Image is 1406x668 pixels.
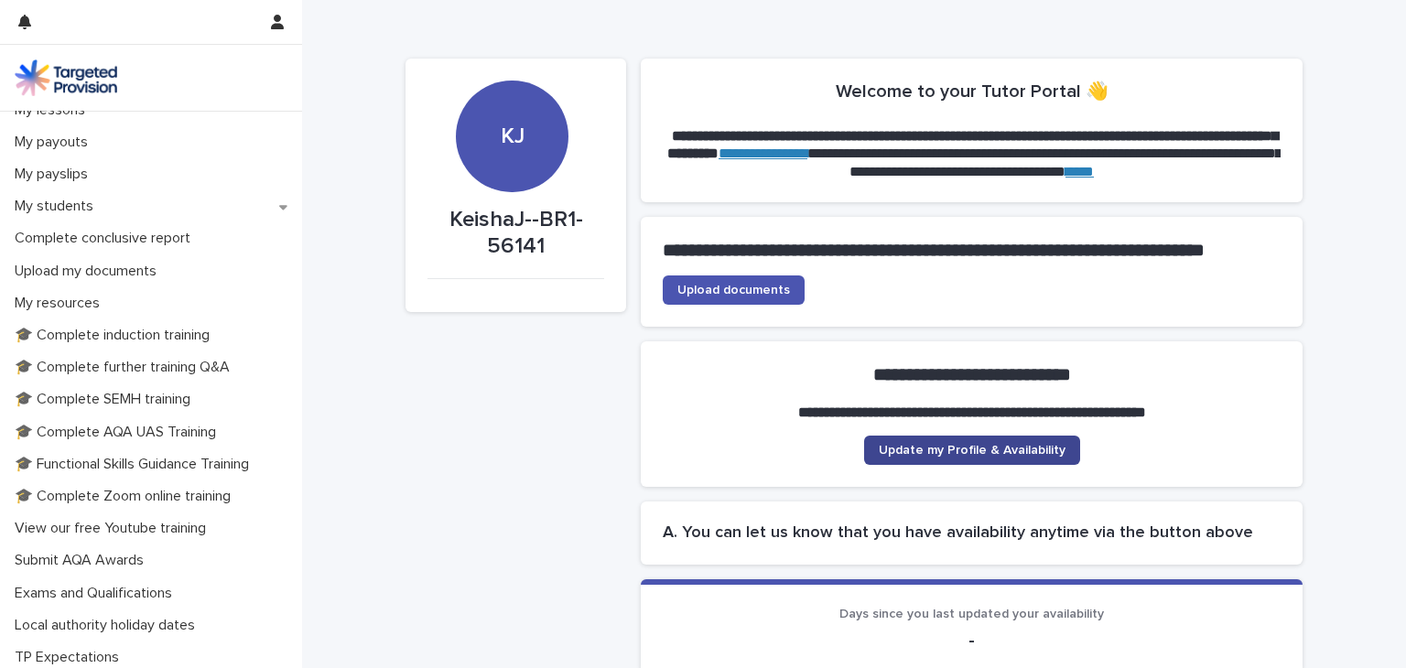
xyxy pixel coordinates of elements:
[7,456,264,473] p: 🎓 Functional Skills Guidance Training
[7,327,224,344] p: 🎓 Complete induction training
[879,444,1065,457] span: Update my Profile & Availability
[7,520,221,537] p: View our free Youtube training
[7,359,244,376] p: 🎓 Complete further training Q&A
[677,284,790,296] span: Upload documents
[7,295,114,312] p: My resources
[7,585,187,602] p: Exams and Qualifications
[456,12,568,150] div: KJ
[7,263,171,280] p: Upload my documents
[864,436,1080,465] a: Update my Profile & Availability
[7,424,231,441] p: 🎓 Complete AQA UAS Training
[836,81,1109,102] h2: Welcome to your Tutor Portal 👋
[7,617,210,634] p: Local authority holiday dates
[7,198,108,215] p: My students
[7,488,245,505] p: 🎓 Complete Zoom online training
[663,523,1281,544] h2: A. You can let us know that you have availability anytime via the button above
[7,649,134,666] p: TP Expectations
[7,134,103,151] p: My payouts
[7,552,158,569] p: Submit AQA Awards
[427,207,604,260] p: KeishaJ--BR1-56141
[7,166,103,183] p: My payslips
[15,59,117,96] img: M5nRWzHhSzIhMunXDL62
[7,102,100,119] p: My lessons
[663,630,1281,652] p: -
[7,391,205,408] p: 🎓 Complete SEMH training
[7,230,205,247] p: Complete conclusive report
[839,608,1104,620] span: Days since you last updated your availability
[663,275,805,305] a: Upload documents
